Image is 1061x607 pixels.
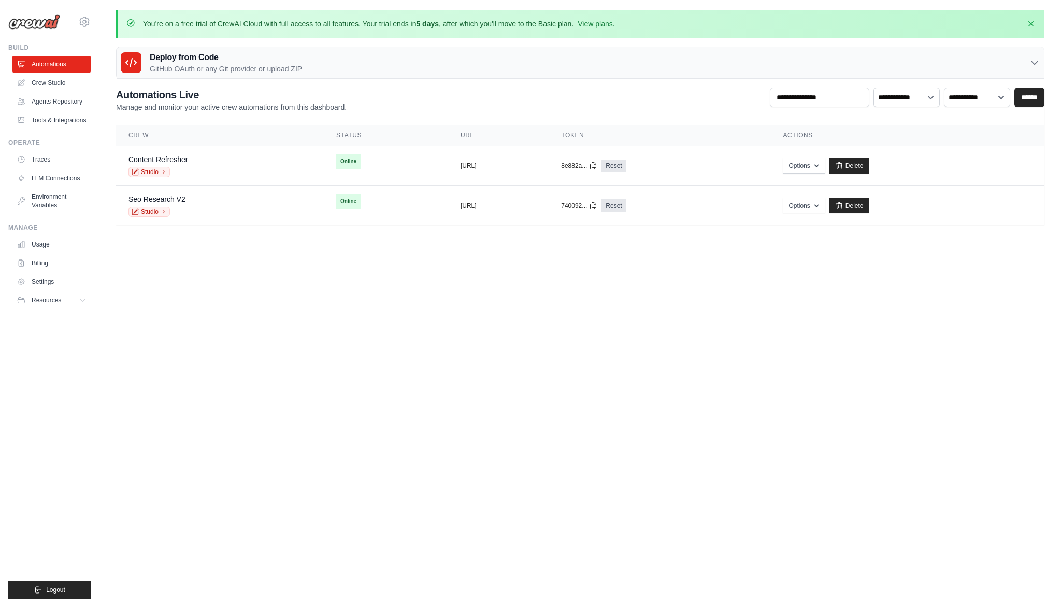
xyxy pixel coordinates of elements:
th: Status [324,125,448,146]
button: Options [783,198,825,213]
button: Logout [8,581,91,599]
th: URL [448,125,549,146]
a: Reset [601,199,626,212]
a: View plans [578,20,612,28]
a: Delete [829,198,869,213]
div: Build [8,44,91,52]
p: Manage and monitor your active crew automations from this dashboard. [116,102,347,112]
span: Online [336,194,361,209]
a: Automations [12,56,91,73]
a: Seo Research V2 [128,195,185,204]
a: Delete [829,158,869,174]
h2: Automations Live [116,88,347,102]
button: 740092... [561,201,597,210]
span: Resources [32,296,61,305]
p: GitHub OAuth or any Git provider or upload ZIP [150,64,302,74]
span: Online [336,154,361,169]
a: Agents Repository [12,93,91,110]
span: Logout [46,586,65,594]
a: Crew Studio [12,75,91,91]
button: 8e882a... [561,162,597,170]
div: Manage [8,224,91,232]
a: Billing [12,255,91,271]
a: Traces [12,151,91,168]
img: Logo [8,14,60,30]
a: Reset [601,160,626,172]
a: Studio [128,207,170,217]
th: Crew [116,125,324,146]
h3: Deploy from Code [150,51,302,64]
a: Studio [128,167,170,177]
p: You're on a free trial of CrewAI Cloud with full access to all features. Your trial ends in , aft... [143,19,615,29]
a: Usage [12,236,91,253]
a: Content Refresher [128,155,188,164]
th: Actions [770,125,1044,146]
a: Tools & Integrations [12,112,91,128]
div: Operate [8,139,91,147]
a: Settings [12,273,91,290]
button: Options [783,158,825,174]
a: Environment Variables [12,189,91,213]
button: Resources [12,292,91,309]
a: LLM Connections [12,170,91,186]
th: Token [549,125,770,146]
strong: 5 days [416,20,439,28]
